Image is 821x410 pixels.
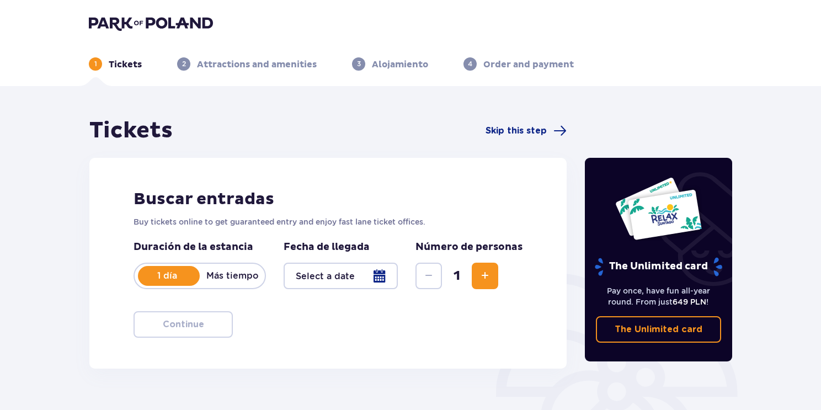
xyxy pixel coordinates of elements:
p: 2 [182,59,186,69]
div: 3Alojamiento [352,57,428,71]
span: 1 [444,268,470,284]
div: 2Attractions and amenities [177,57,317,71]
p: Buy tickets online to get guaranteed entry and enjoy fast lane ticket offices. [134,216,523,227]
button: Decrease [415,263,442,289]
p: The Unlimited card [615,323,702,336]
p: 1 [94,59,97,69]
p: Alojamiento [372,58,428,71]
img: Two entry cards to Suntago with the word 'UNLIMITED RELAX', featuring a white background with tro... [615,177,702,241]
div: 4Order and payment [463,57,574,71]
h2: Buscar entradas [134,189,523,210]
p: Order and payment [483,58,574,71]
span: 649 PLN [673,297,706,306]
span: Skip this step [486,125,547,137]
h1: Tickets [89,117,173,145]
p: Pay once, have fun all-year round. From just ! [596,285,722,307]
p: Número de personas [415,241,523,254]
p: Continue [163,318,204,331]
p: Más tiempo [200,270,265,282]
a: The Unlimited card [596,316,722,343]
div: 1Tickets [89,57,142,71]
button: Continue [134,311,233,338]
button: Increase [472,263,498,289]
p: 4 [468,59,472,69]
p: Attractions and amenities [197,58,317,71]
p: Fecha de llegada [284,241,370,254]
p: Tickets [109,58,142,71]
p: 3 [357,59,361,69]
p: Duración de la estancia [134,241,266,254]
img: Park of Poland logo [89,15,213,31]
p: The Unlimited card [594,257,723,276]
a: Skip this step [486,124,567,137]
p: 1 día [135,270,200,282]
